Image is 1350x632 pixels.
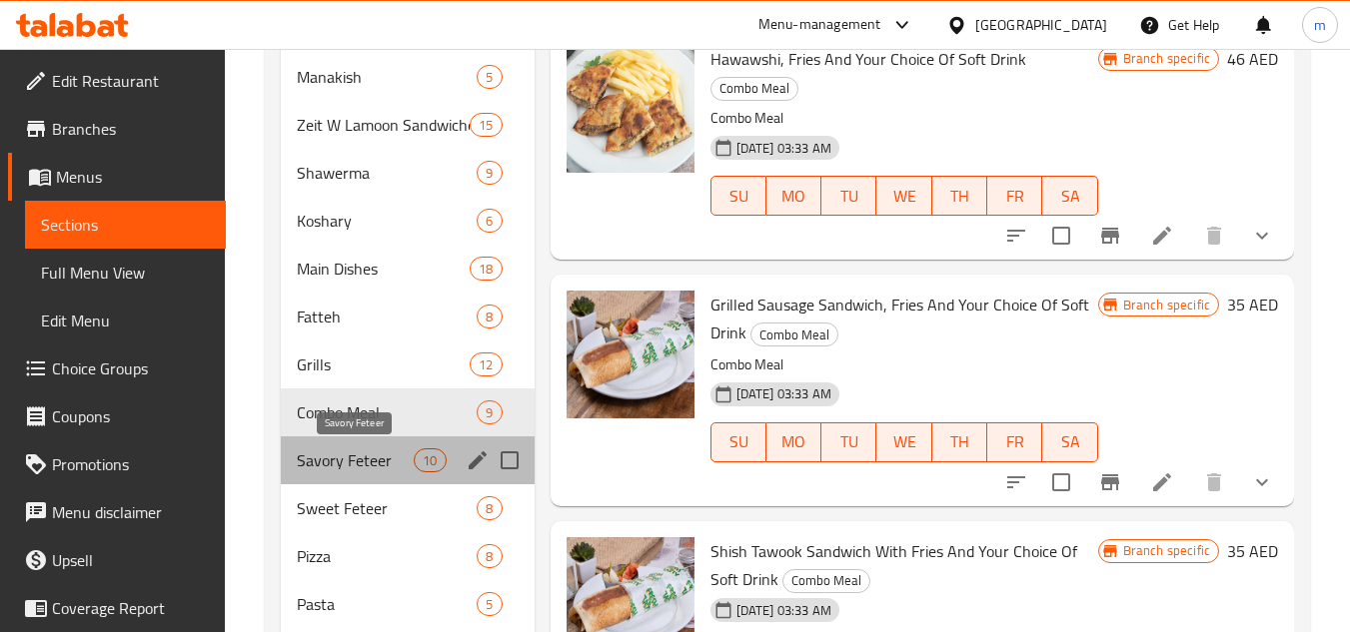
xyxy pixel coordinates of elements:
div: Pasta5 [281,580,534,628]
button: TH [932,422,987,462]
a: Branches [8,105,226,153]
span: 12 [471,355,501,374]
span: SA [1050,182,1089,211]
span: Branches [52,117,210,141]
div: Savory Feteer10edit [281,436,534,484]
div: items [477,65,502,89]
a: Promotions [8,440,226,488]
div: Zeit W Lamoon Sandwiches15 [281,101,534,149]
div: Combo Meal [710,77,798,101]
span: MO [774,182,813,211]
button: FR [987,422,1042,462]
div: Shawerma [297,161,477,185]
a: Edit menu item [1150,224,1174,248]
span: SU [719,182,758,211]
span: WE [884,182,923,211]
button: sort-choices [992,212,1040,260]
span: TH [940,182,979,211]
span: Grilled Sausage Sandwich, Fries And Your Choice Of Soft Drink [710,290,1089,347]
span: 8 [478,308,501,326]
button: Branch-specific-item [1086,212,1134,260]
button: TH [932,176,987,216]
span: 5 [478,68,501,87]
span: TU [829,182,868,211]
div: Manakish5 [281,53,534,101]
span: Fatteh [297,305,477,328]
button: SA [1042,422,1097,462]
div: Combo Meal [782,569,870,593]
a: Menus [8,153,226,201]
img: Hawawshi, Fries And Your Choice Of Soft Drink [567,45,694,173]
span: Branch specific [1115,541,1218,560]
div: Grills12 [281,340,534,388]
button: MO [766,422,821,462]
button: MO [766,176,821,216]
span: Savory Feteer [297,448,414,472]
span: Hawawshi, Fries And Your Choice Of Soft Drink [710,44,1026,74]
span: SA [1050,427,1089,456]
span: 9 [478,403,501,422]
span: FR [995,427,1034,456]
span: MO [774,427,813,456]
span: Combo Meal [751,323,837,346]
span: Manakish [297,65,477,89]
span: Menus [56,165,210,189]
button: SA [1042,176,1097,216]
button: delete [1190,458,1238,506]
a: Coverage Report [8,584,226,632]
span: 15 [471,116,501,135]
div: Koshary6 [281,197,534,245]
span: 9 [478,164,501,183]
p: Combo Meal [710,352,1098,377]
span: Coupons [52,404,210,428]
div: items [470,352,502,376]
div: items [477,209,502,233]
span: [DATE] 03:33 AM [728,601,839,620]
span: FR [995,182,1034,211]
span: 6 [478,212,501,231]
span: [DATE] 03:33 AM [728,384,839,403]
a: Edit Restaurant [8,57,226,105]
span: Combo Meal [297,400,477,424]
span: Coverage Report [52,596,210,620]
div: Pizza [297,544,477,568]
span: Promotions [52,452,210,476]
div: Menu-management [758,13,881,37]
div: items [477,592,502,616]
div: items [477,161,502,185]
span: 18 [471,260,501,279]
span: Combo Meal [783,569,869,592]
div: Main Dishes18 [281,245,534,293]
span: [DATE] 03:33 AM [728,139,839,158]
div: Fatteh8 [281,293,534,340]
h6: 46 AED [1227,45,1278,73]
span: Grills [297,352,470,376]
p: Combo Meal [710,106,1098,131]
button: delete [1190,212,1238,260]
span: m [1314,14,1326,36]
span: Edit Restaurant [52,69,210,93]
div: items [477,400,502,424]
span: Edit Menu [41,309,210,332]
button: edit [463,445,493,475]
button: TU [821,176,876,216]
span: Koshary [297,209,477,233]
img: Grilled Sausage Sandwich, Fries And Your Choice Of Soft Drink [567,291,694,418]
a: Edit menu item [1150,470,1174,494]
div: Main Dishes [297,257,470,281]
button: SU [710,176,766,216]
span: Select to update [1040,461,1082,503]
a: Upsell [8,536,226,584]
span: Branch specific [1115,49,1218,68]
div: Combo Meal9 [281,388,534,436]
span: TU [829,427,868,456]
button: WE [876,176,931,216]
span: Combo Meal [711,77,797,100]
span: Zeit W Lamoon Sandwiches [297,113,470,137]
div: [GEOGRAPHIC_DATA] [975,14,1107,36]
span: Upsell [52,548,210,572]
h6: 35 AED [1227,537,1278,565]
